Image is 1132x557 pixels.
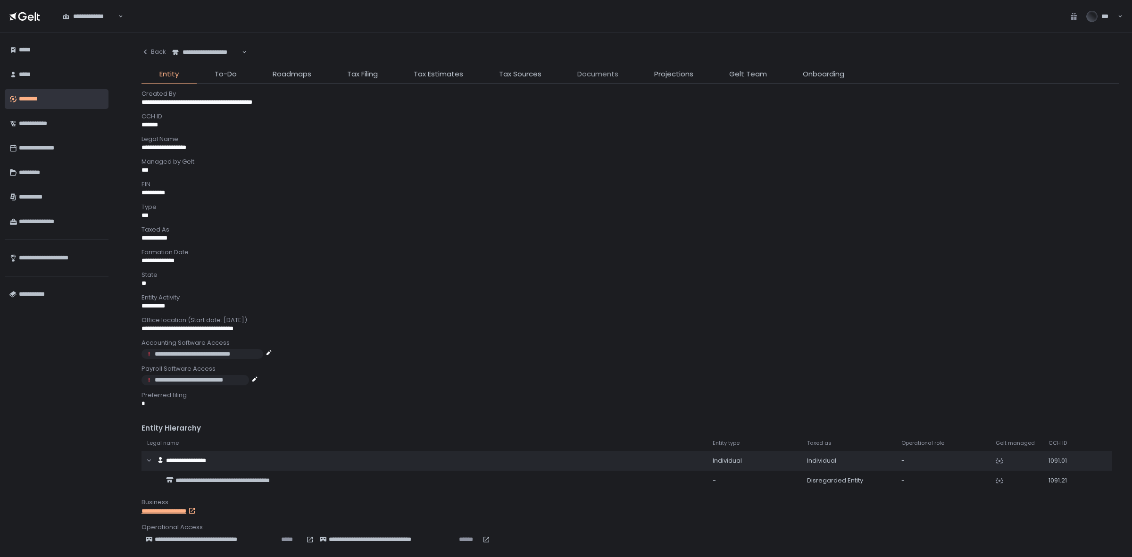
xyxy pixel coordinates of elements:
[1049,440,1067,447] span: CCH ID
[141,42,166,61] button: Back
[901,457,984,465] div: -
[215,69,237,80] span: To-Do
[141,48,166,56] div: Back
[141,225,1119,234] div: Taxed As
[141,423,1119,434] div: Entity Hierarchy
[141,391,1119,399] div: Preferred filing
[141,523,1119,532] div: Operational Access
[273,69,311,80] span: Roadmaps
[141,498,1119,507] div: Business
[141,180,1119,189] div: EIN
[1049,476,1076,485] div: 1091.21
[807,457,890,465] div: Individual
[1049,457,1076,465] div: 1091.01
[141,158,1119,166] div: Managed by Gelt
[807,476,890,485] div: Disregarded Entity
[141,112,1119,121] div: CCH ID
[499,69,541,80] span: Tax Sources
[141,203,1119,211] div: Type
[147,440,179,447] span: Legal name
[57,6,123,26] div: Search for option
[159,69,179,80] span: Entity
[713,457,796,465] div: Individual
[141,365,1119,373] div: Payroll Software Access
[996,440,1035,447] span: Gelt managed
[166,42,247,62] div: Search for option
[713,440,740,447] span: Entity type
[141,248,1119,257] div: Formation Date
[807,440,832,447] span: Taxed as
[141,293,1119,302] div: Entity Activity
[901,476,984,485] div: -
[803,69,844,80] span: Onboarding
[901,440,944,447] span: Operational role
[141,316,1119,324] div: Office location (Start date: [DATE])
[141,339,1119,347] div: Accounting Software Access
[577,69,618,80] span: Documents
[729,69,767,80] span: Gelt Team
[141,271,1119,279] div: State
[654,69,693,80] span: Projections
[414,69,463,80] span: Tax Estimates
[347,69,378,80] span: Tax Filing
[141,90,1119,98] div: Created By
[713,476,796,485] div: -
[141,135,1119,143] div: Legal Name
